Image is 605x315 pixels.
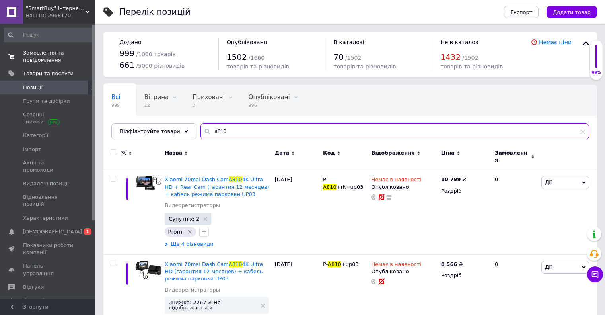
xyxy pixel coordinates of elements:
[23,84,43,91] span: Позиції
[193,94,225,101] span: Приховані
[119,49,134,58] span: 999
[229,176,242,182] span: A810
[23,215,68,222] span: Характеристики
[323,149,335,157] span: Код
[323,176,328,182] span: P-
[4,28,94,42] input: Пошук
[440,39,480,45] span: Не в каталозі
[111,124,147,131] span: Зі знижкою
[165,261,263,282] span: 4K Ultra HD (гарантия 12 месяцев) + кабель режима парковки UP03
[121,149,126,157] span: %
[165,176,269,197] a: Xiaomi 70mai Dash CamA8104K Ultra HD + Rear Cam (гарантия 12 месяцев) + кабель режима парковки UP03
[23,111,74,125] span: Сезонні знижки
[227,63,289,70] span: товарів та різновидів
[23,242,74,256] span: Показники роботи компанії
[553,9,591,15] span: Додати товар
[23,180,69,187] span: Видалені позиції
[323,184,337,190] span: A810
[23,159,74,174] span: Акції та промокоди
[441,188,488,195] div: Роздріб
[187,229,193,235] svg: Видалити мітку
[341,261,359,267] span: +up03
[371,176,421,185] span: Немає в наявності
[171,241,214,248] span: Ще 4 різновиди
[440,63,503,70] span: товарів та різновидів
[23,132,48,139] span: Категорії
[23,262,74,277] span: Панель управління
[111,102,121,108] span: 999
[275,149,290,157] span: Дата
[165,149,182,157] span: Назва
[26,12,95,19] div: Ваш ID: 2968170
[227,39,267,45] span: Опубліковано
[545,179,552,185] span: Дії
[249,94,290,101] span: Опубліковані
[495,149,529,164] span: Замовлення
[371,149,414,157] span: Відображення
[229,261,242,267] span: A810
[23,297,45,304] span: Покупці
[441,149,455,157] span: Ціна
[333,39,364,45] span: В каталозі
[249,102,290,108] span: 996
[135,261,161,279] img: Xiaomi 70mai Dash Cam A810 4K Ultra HD (гарантия 12 месяцев) + кабель режима парковки UP03
[23,228,82,235] span: [DEMOGRAPHIC_DATA]
[490,170,539,254] div: 0
[23,284,44,291] span: Відгуки
[441,272,488,279] div: Роздріб
[136,51,175,57] span: / 1000 товарів
[441,176,467,183] div: ₴
[169,300,257,310] span: Знижка: 2267 ₴ Не відображається
[193,102,225,108] span: 3
[165,176,229,182] span: Xiaomi 70mai Dash Cam
[227,52,247,62] span: 1502
[547,6,597,18] button: Додати товар
[165,176,269,197] span: 4K Ultra HD + Rear Cam (гарантия 12 месяцев) + кабель режима парковки UP03
[328,261,341,267] span: A810
[371,268,437,275] div: Опубліковано
[462,55,478,61] span: / 1502
[144,94,169,101] span: Вітрина
[510,9,533,15] span: Експорт
[169,216,199,221] span: Супутніх: 2
[504,6,539,18] button: Експорт
[120,128,180,134] span: Відфільтруйте товари
[23,146,41,153] span: Імпорт
[119,39,141,45] span: Додано
[23,98,70,105] span: Групи та добірки
[26,5,86,12] span: "SmartBuy" Інтернет-магазин
[165,261,263,282] a: Xiaomi 70mai Dash CamA8104K Ultra HD (гарантия 12 месяцев) + кабель режима парковки UP03
[441,261,463,268] div: ₴
[165,286,220,293] a: Видеорегистраторы
[23,49,74,64] span: Замовлення та повідомлення
[23,194,74,208] span: Відновлення позицій
[441,176,461,182] b: 10 799
[345,55,361,61] span: / 1502
[165,261,229,267] span: Xiaomi 70mai Dash Cam
[200,123,589,139] input: Пошук по назві позиції, артикулу і пошуковим запитам
[587,266,603,282] button: Чат з покупцем
[23,70,74,77] span: Товари та послуги
[136,63,185,69] span: / 5000 різновидів
[545,264,552,270] span: Дії
[371,261,421,270] span: Немає в наявності
[273,170,321,254] div: [DATE]
[119,8,191,16] div: Перелік позицій
[111,94,121,101] span: Всі
[168,229,182,235] span: Prom
[333,52,343,62] span: 70
[84,228,91,235] span: 1
[249,55,265,61] span: / 1660
[337,184,364,190] span: +rk+up03
[371,184,437,191] div: Опубліковано
[135,176,161,192] img: Xiaomi 70mai Dash Cam A810 4K Ultra HD + Rear Cam (гарантия 12 месяцев) + кабель режима парковки ...
[119,60,134,70] span: 661
[440,52,461,62] span: 1432
[441,261,457,267] b: 8 566
[323,261,328,267] span: P-
[165,202,220,209] a: Видеорегистраторы
[333,63,396,70] span: товарів та різновидів
[539,39,572,45] a: Немає ціни
[144,102,169,108] span: 12
[590,70,603,76] div: 99%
